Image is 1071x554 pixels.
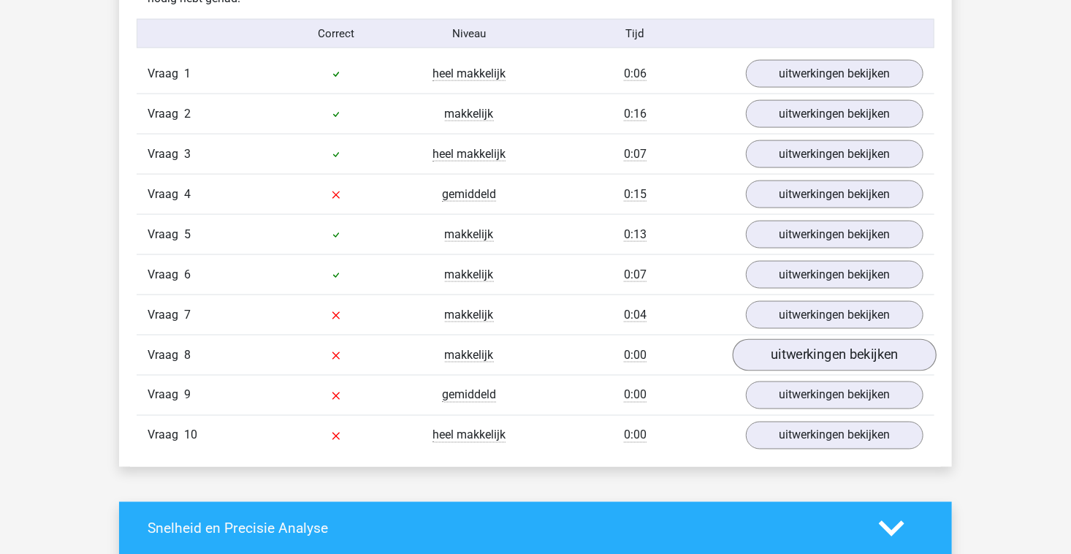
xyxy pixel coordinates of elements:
span: 4 [184,187,191,201]
span: 0:16 [624,107,647,121]
span: 10 [184,428,197,442]
h4: Snelheid en Precisie Analyse [148,520,857,537]
span: 0:13 [624,227,647,242]
div: Niveau [403,26,535,42]
span: Vraag [148,226,184,243]
span: 5 [184,227,191,241]
span: makkelijk [445,107,494,121]
span: Vraag [148,306,184,324]
span: makkelijk [445,308,494,322]
span: heel makkelijk [432,428,506,443]
a: uitwerkingen bekijken [746,60,923,88]
span: 0:04 [624,308,647,322]
span: Vraag [148,65,184,83]
span: Vraag [148,145,184,163]
span: 0:00 [624,348,647,363]
span: 9 [184,388,191,402]
a: uitwerkingen bekijken [746,140,923,168]
span: Vraag [148,346,184,364]
div: Tijd [535,26,735,42]
span: 0:07 [624,267,647,282]
span: makkelijk [445,227,494,242]
span: heel makkelijk [432,147,506,162]
span: 3 [184,147,191,161]
span: Vraag [148,266,184,284]
a: uitwerkingen bekijken [746,261,923,289]
a: uitwerkingen bekijken [746,221,923,248]
a: uitwerkingen bekijken [746,181,923,208]
a: uitwerkingen bekijken [746,301,923,329]
span: gemiddeld [442,388,496,403]
span: 8 [184,348,191,362]
a: uitwerkingen bekijken [746,422,923,449]
span: 0:00 [624,388,647,403]
span: 7 [184,308,191,322]
div: Correct [270,26,403,42]
span: gemiddeld [442,187,496,202]
span: 0:15 [624,187,647,202]
a: uitwerkingen bekijken [746,100,923,128]
a: uitwerkingen bekijken [746,382,923,409]
span: makkelijk [445,267,494,282]
span: 0:00 [624,428,647,443]
span: heel makkelijk [432,67,506,81]
span: Vraag [148,387,184,404]
span: 1 [184,67,191,80]
span: 0:07 [624,147,647,162]
span: 0:06 [624,67,647,81]
span: makkelijk [445,348,494,363]
span: Vraag [148,105,184,123]
span: 2 [184,107,191,121]
span: Vraag [148,186,184,203]
span: Vraag [148,427,184,444]
span: 6 [184,267,191,281]
a: uitwerkingen bekijken [733,340,937,372]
